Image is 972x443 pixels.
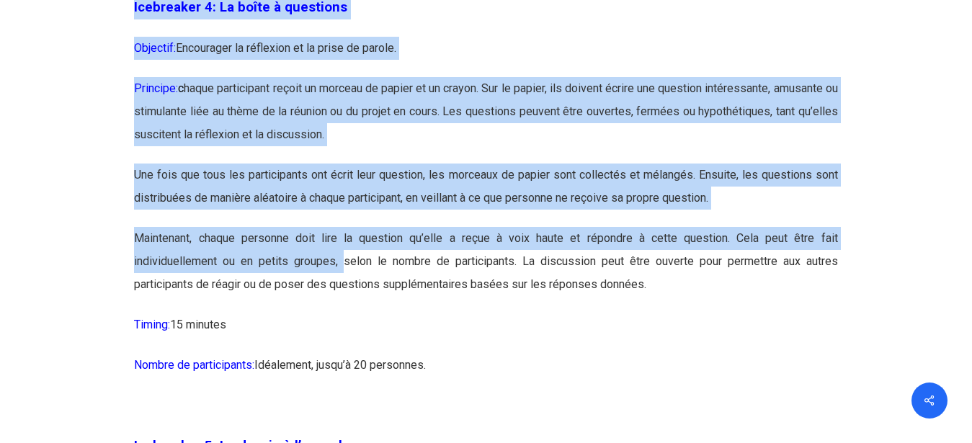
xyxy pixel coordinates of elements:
[178,81,184,95] span: c
[134,358,254,372] span: Nombre de participants:
[134,37,837,77] p: Encourager la réflexion et la prise de parole.
[134,41,176,55] span: Objectif:
[134,318,170,331] span: Timing:
[134,164,837,227] p: Une fois que tous les participants ont écrit leur question, les morceaux de papier sont collectés...
[134,354,837,394] p: Idéalement, jusqu’à 20 personnes.
[134,313,837,354] p: 15 minutes
[134,77,837,164] p: haque participant reçoit un morceau de papier et un crayon. Sur le papier, ils doivent écrire une...
[134,227,837,313] p: Maintenant, chaque personne doit lire la question qu’elle a reçue à voix haute et répondre à cett...
[134,81,184,95] span: Principe:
